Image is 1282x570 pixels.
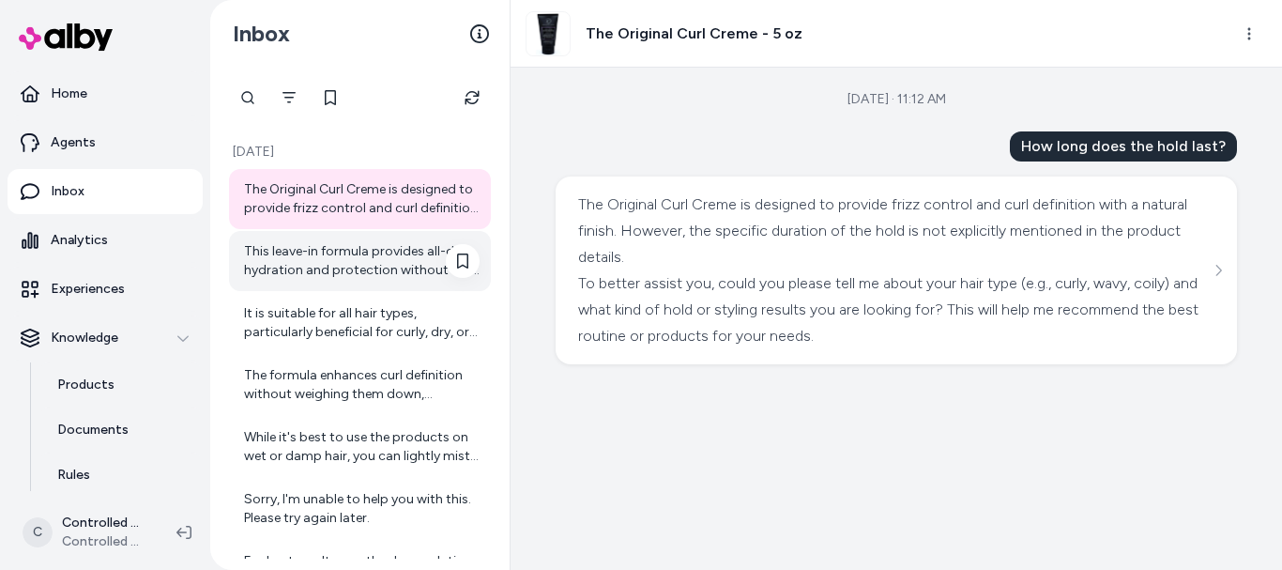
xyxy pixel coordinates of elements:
[51,231,108,250] p: Analytics
[847,90,946,109] div: [DATE] · 11:12 AM
[229,417,491,477] a: While it's best to use the products on wet or damp hair, you can lightly mist the Leave-In Condit...
[229,293,491,353] a: It is suitable for all hair types, particularly beneficial for curly, dry, or damaged hair.
[51,133,96,152] p: Agents
[244,490,480,528] div: Sorry, I'm unable to help you with this. Please try again later.
[244,366,480,404] div: The formula enhances curl definition without weighing them down, promoting a natural, bouncy look.
[229,479,491,539] a: Sorry, I'm unable to help you with this. Please try again later.
[229,169,491,229] a: The Original Curl Creme is designed to provide frizz control and curl definition with a natural f...
[8,218,203,263] a: Analytics
[57,466,90,485] p: Rules
[51,329,118,347] p: Knowledge
[229,143,491,162] p: [DATE]
[38,408,203,453] a: Documents
[8,169,203,214] a: Inbox
[244,304,480,342] div: It is suitable for all hair types, particularly beneficial for curly, dry, or damaged hair.
[8,267,203,312] a: Experiences
[1010,131,1237,162] div: How long does the hold last?
[270,79,308,116] button: Filter
[527,12,570,55] img: 5OzCurl_6a9bfac3-aabe-427f-8642-a1399a297fc0.webp
[233,20,290,48] h2: Inbox
[586,23,802,45] h3: The Original Curl Creme - 5 oz
[8,120,203,165] a: Agents
[453,79,491,116] button: Refresh
[229,231,491,291] a: This leave-in formula provides all-day hydration and protection without the need to rinse, offeri...
[244,428,480,466] div: While it's best to use the products on wet or damp hair, you can lightly mist the Leave-In Condit...
[51,182,84,201] p: Inbox
[578,270,1214,349] div: To better assist you, could you please tell me about your hair type (e.g., curly, wavy, coily) an...
[19,23,113,51] img: alby Logo
[8,71,203,116] a: Home
[57,421,129,439] p: Documents
[578,192,1214,270] div: The Original Curl Creme is designed to provide frizz control and curl definition with a natural f...
[1207,259,1229,282] button: See more
[229,355,491,415] a: The formula enhances curl definition without weighing them down, promoting a natural, bouncy look.
[51,280,125,299] p: Experiences
[38,362,203,408] a: Products
[23,517,53,547] span: C
[57,376,114,394] p: Products
[11,502,161,562] button: CControlled Chaos ShopifyControlled Chaos
[62,532,146,551] span: Controlled Chaos
[51,85,87,103] p: Home
[38,453,203,498] a: Rules
[244,242,480,280] div: This leave-in formula provides all-day hydration and protection without the need to rinse, offeri...
[8,316,203,361] button: Knowledge
[62,514,146,532] p: Controlled Chaos Shopify
[244,180,480,218] div: The Original Curl Creme is designed to provide frizz control and curl definition with a natural f...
